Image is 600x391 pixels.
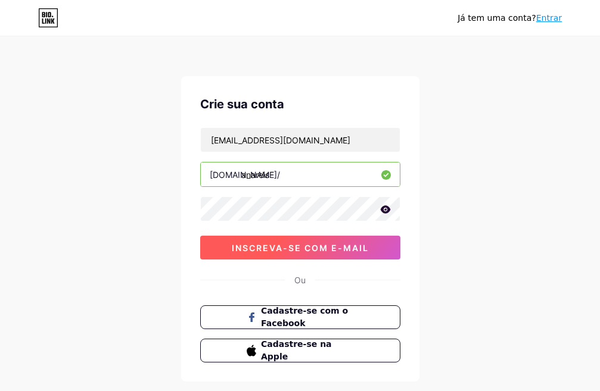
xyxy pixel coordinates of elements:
[294,275,306,285] font: Ou
[261,306,348,328] font: Cadastre-se com o Facebook
[210,170,280,180] font: [DOMAIN_NAME]/
[536,13,562,23] a: Entrar
[261,339,332,361] font: Cadastre-se na Apple
[232,243,369,253] font: inscreva-se com e-mail
[200,236,400,259] button: inscreva-se com e-mail
[201,128,400,152] input: E-mail
[201,162,400,186] input: nome de usuário
[458,13,536,23] font: Já tem uma conta?
[200,339,400,362] button: Cadastre-se na Apple
[200,97,284,111] font: Crie sua conta
[200,305,400,329] button: Cadastre-se com o Facebook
